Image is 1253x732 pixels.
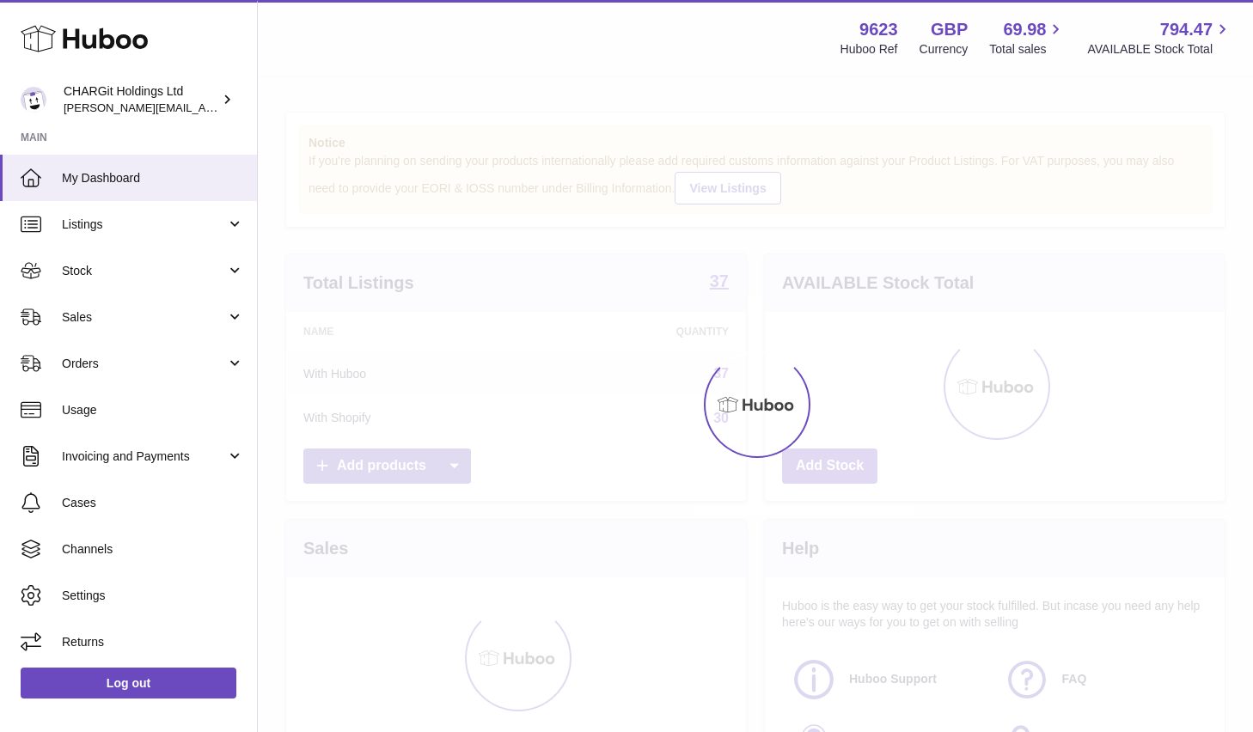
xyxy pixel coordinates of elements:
[62,309,226,326] span: Sales
[1087,41,1232,58] span: AVAILABLE Stock Total
[62,495,244,511] span: Cases
[989,41,1066,58] span: Total sales
[21,668,236,698] a: Log out
[62,217,226,233] span: Listings
[62,448,226,465] span: Invoicing and Payments
[62,402,244,418] span: Usage
[62,170,244,186] span: My Dashboard
[931,18,968,41] strong: GBP
[840,41,898,58] div: Huboo Ref
[64,83,218,116] div: CHARGit Holdings Ltd
[64,101,345,114] span: [PERSON_NAME][EMAIL_ADDRESS][DOMAIN_NAME]
[1087,18,1232,58] a: 794.47 AVAILABLE Stock Total
[62,541,244,558] span: Channels
[920,41,969,58] div: Currency
[859,18,898,41] strong: 9623
[62,634,244,650] span: Returns
[1160,18,1213,41] span: 794.47
[21,87,46,113] img: francesca@chargit.co.uk
[989,18,1066,58] a: 69.98 Total sales
[1003,18,1046,41] span: 69.98
[62,263,226,279] span: Stock
[62,588,244,604] span: Settings
[62,356,226,372] span: Orders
